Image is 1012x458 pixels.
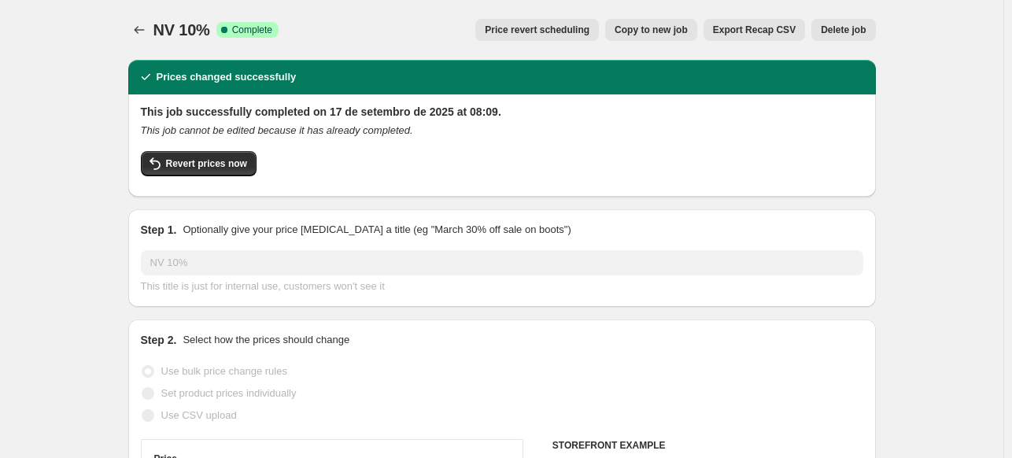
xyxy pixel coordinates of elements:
span: Use bulk price change rules [161,365,287,377]
button: Revert prices now [141,151,257,176]
h6: STOREFRONT EXAMPLE [552,439,863,452]
h2: This job successfully completed on 17 de setembro de 2025 at 08:09. [141,104,863,120]
span: NV 10% [153,21,210,39]
button: Copy to new job [605,19,697,41]
span: Price revert scheduling [485,24,589,36]
span: Use CSV upload [161,409,237,421]
button: Price revert scheduling [475,19,599,41]
p: Select how the prices should change [183,332,349,348]
span: Complete [232,24,272,36]
span: Revert prices now [166,157,247,170]
input: 30% off holiday sale [141,250,863,275]
h2: Step 1. [141,222,177,238]
i: This job cannot be edited because it has already completed. [141,124,413,136]
span: Delete job [821,24,866,36]
span: This title is just for internal use, customers won't see it [141,280,385,292]
span: Export Recap CSV [713,24,796,36]
button: Price change jobs [128,19,150,41]
h2: Step 2. [141,332,177,348]
span: Set product prices individually [161,387,297,399]
button: Delete job [811,19,875,41]
h2: Prices changed successfully [157,69,297,85]
button: Export Recap CSV [704,19,805,41]
span: Copy to new job [615,24,688,36]
p: Optionally give your price [MEDICAL_DATA] a title (eg "March 30% off sale on boots") [183,222,571,238]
